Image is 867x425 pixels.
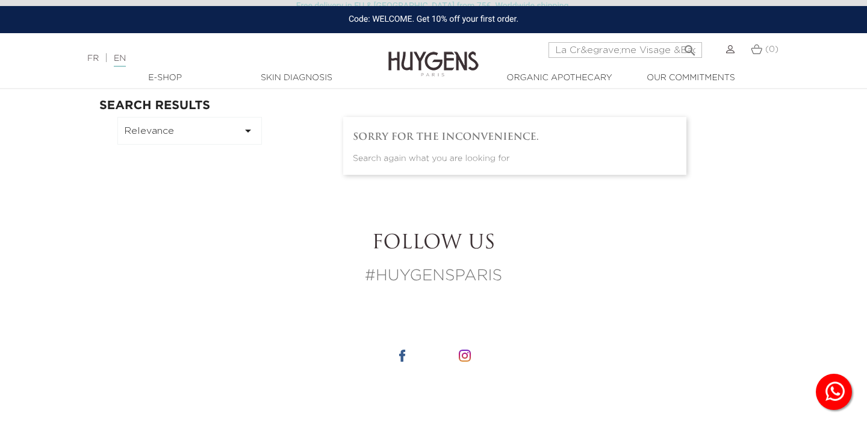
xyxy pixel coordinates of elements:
[499,72,620,84] a: Organic Apothecary
[683,40,697,54] i: 
[353,131,677,143] h4: Sorry for the inconvenience.
[765,45,778,54] span: (0)
[99,232,768,255] h2: Follow us
[105,72,225,84] a: E-Shop
[548,42,702,58] input: Search
[236,72,356,84] a: Skin Diagnosis
[241,124,255,138] i: 
[114,54,126,67] a: EN
[81,51,352,66] div: |
[99,265,768,288] p: #HUYGENSPARIS
[87,54,99,63] a: FR
[396,350,408,362] img: icone facebook
[630,72,751,84] a: Our commitments
[388,32,479,78] img: Huygens
[353,153,677,165] p: Search again what you are looking for
[99,99,768,112] h2: Search results
[459,350,471,362] img: icone instagram
[679,39,701,55] button: 
[117,117,262,145] button: Relevance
